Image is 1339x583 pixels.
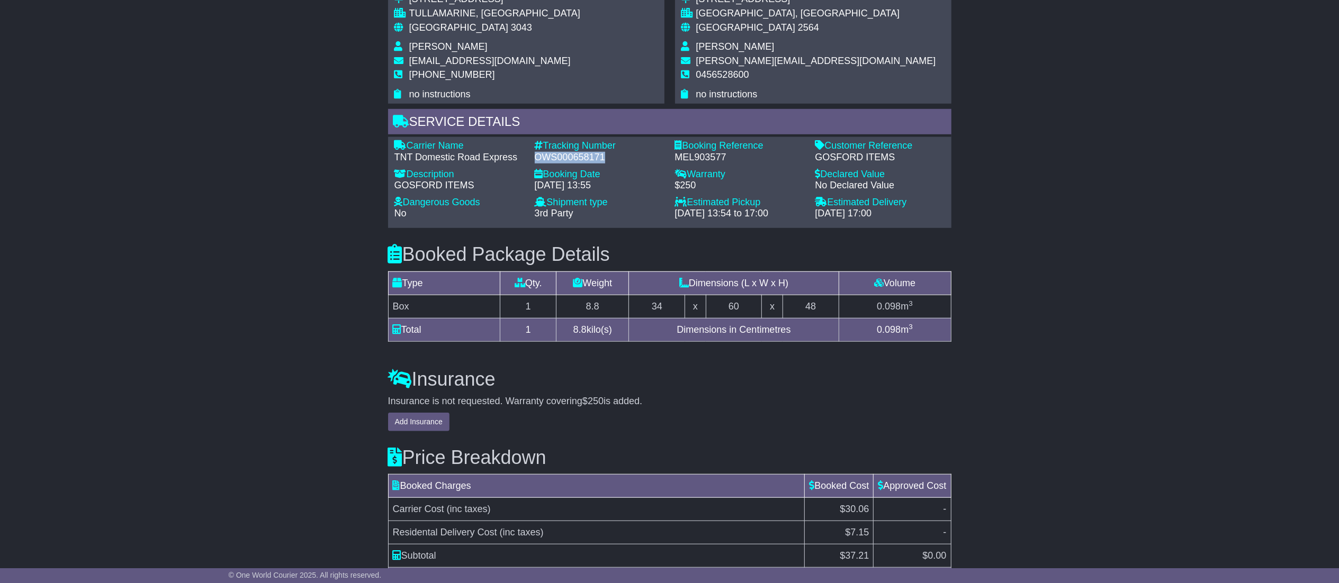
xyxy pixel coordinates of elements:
[409,89,471,99] span: no instructions
[388,318,500,341] td: Total
[629,271,839,295] td: Dimensions (L x W x H)
[706,295,762,318] td: 60
[675,140,805,152] div: Booking Reference
[815,152,945,163] div: GOSFORD ITEMS
[535,140,664,152] div: Tracking Number
[675,197,805,208] div: Estimated Pickup
[394,197,524,208] div: Dangerous Goods
[409,22,508,33] span: [GEOGRAPHIC_DATA]
[874,544,951,568] td: $
[388,109,951,138] div: Service Details
[696,69,749,80] span: 0456528600
[409,69,495,80] span: [PHONE_NUMBER]
[675,152,805,163] div: MEL903577
[573,324,587,335] span: 8.8
[839,318,951,341] td: m
[928,550,946,561] span: 0.00
[394,152,524,163] div: TNT Domestic Road Express
[556,295,629,318] td: 8.8
[675,169,805,180] div: Warranty
[629,318,839,341] td: Dimensions in Centimetres
[877,324,901,335] span: 0.098
[535,180,664,192] div: [DATE] 13:55
[815,208,945,220] div: [DATE] 17:00
[409,41,488,52] span: [PERSON_NAME]
[909,299,913,307] sup: 3
[388,295,500,318] td: Box
[394,180,524,192] div: GOSFORD ITEMS
[556,318,629,341] td: kilo(s)
[675,208,805,220] div: [DATE] 13:54 to 17:00
[798,22,819,33] span: 2564
[388,396,951,407] div: Insurance is not requested. Warranty covering is added.
[877,301,901,312] span: 0.098
[840,504,869,514] span: $30.06
[556,271,629,295] td: Weight
[500,318,556,341] td: 1
[388,475,805,498] td: Booked Charges
[839,295,951,318] td: m
[805,544,874,568] td: $
[629,295,685,318] td: 34
[388,544,805,568] td: Subtotal
[839,271,951,295] td: Volume
[943,504,947,514] span: -
[394,208,407,218] span: No
[696,41,775,52] span: [PERSON_NAME]
[845,527,869,538] span: $7.15
[783,295,839,318] td: 48
[535,208,573,218] span: 3rd Party
[500,271,556,295] td: Qty.
[815,180,945,192] div: No Declared Value
[388,447,951,468] h3: Price Breakdown
[675,180,805,192] div: $250
[393,504,444,514] span: Carrier Cost
[393,527,497,538] span: Residental Delivery Cost
[535,152,664,163] div: OWS000658171
[388,413,450,431] button: Add Insurance
[762,295,783,318] td: x
[815,197,945,208] div: Estimated Delivery
[815,169,945,180] div: Declared Value
[805,475,874,498] td: Booked Cost
[909,323,913,331] sup: 3
[388,369,951,390] h3: Insurance
[696,22,795,33] span: [GEOGRAPHIC_DATA]
[511,22,532,33] span: 3043
[409,56,571,66] span: [EMAIL_ADDRESS][DOMAIN_NAME]
[394,140,524,152] div: Carrier Name
[388,244,951,265] h3: Booked Package Details
[535,169,664,180] div: Booking Date
[696,8,936,20] div: [GEOGRAPHIC_DATA], [GEOGRAPHIC_DATA]
[229,571,382,579] span: © One World Courier 2025. All rights reserved.
[394,169,524,180] div: Description
[874,475,951,498] td: Approved Cost
[582,396,604,406] span: $250
[815,140,945,152] div: Customer Reference
[447,504,491,514] span: (inc taxes)
[500,527,544,538] span: (inc taxes)
[500,295,556,318] td: 1
[696,89,758,99] span: no instructions
[535,197,664,208] div: Shipment type
[409,8,580,20] div: TULLAMARINE, [GEOGRAPHIC_DATA]
[943,527,947,538] span: -
[388,271,500,295] td: Type
[845,550,869,561] span: 37.21
[696,56,936,66] span: [PERSON_NAME][EMAIL_ADDRESS][DOMAIN_NAME]
[685,295,706,318] td: x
